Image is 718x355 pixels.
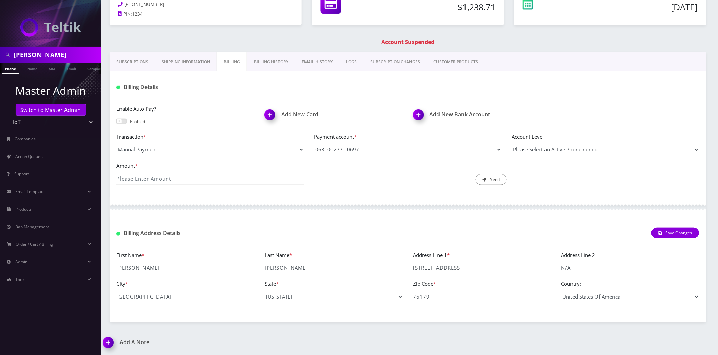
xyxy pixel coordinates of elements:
label: Payment account [314,133,502,141]
a: Add A Note [103,339,403,346]
input: Address Line 1 [413,261,551,274]
label: Zip Code [413,280,436,288]
label: State [265,280,279,288]
a: PIN: [118,11,132,18]
label: Last Name [265,251,292,259]
input: First Name [116,261,255,274]
button: Send [476,174,507,185]
h1: Billing Details [116,84,304,90]
span: Companies [15,136,36,142]
h5: $1,238.71 [398,2,496,12]
a: Add New Bank AccountAdd New Bank Account [413,111,551,118]
label: Enable Auto Pay? [116,105,255,113]
label: First Name [116,251,144,259]
img: Billing Details [116,86,120,89]
a: Billing [217,52,247,72]
span: Order / Cart / Billing [16,241,53,247]
a: LOGS [339,52,364,72]
a: Name [24,63,41,73]
label: Account Level [512,133,699,141]
input: Please Enter Amount [116,172,304,185]
input: Search in Company [14,48,100,61]
a: Add New CardAdd New Card [265,111,403,118]
a: Email [63,63,79,73]
input: City [116,290,255,303]
input: Last Name [265,261,403,274]
h5: [DATE] [584,2,698,12]
span: Email Template [15,189,45,194]
span: Support [14,171,29,177]
span: Tools [15,277,25,282]
h1: Add New Card [265,111,403,118]
a: Company [84,63,107,73]
input: Zip [413,290,551,303]
a: Subscriptions [110,52,155,72]
h1: Billing Address Details [116,230,304,236]
span: [PHONE_NUMBER] [125,1,164,7]
a: SIM [46,63,58,73]
a: Switch to Master Admin [16,104,86,116]
label: Address Line 2 [561,251,595,259]
a: Billing History [247,52,295,72]
span: Action Queues [15,153,43,159]
label: City [116,280,128,288]
a: CUSTOMER PRODUCTS [427,52,485,72]
label: Transaction [116,133,304,141]
a: EMAIL HISTORY [295,52,339,72]
img: Add New Card [261,107,281,127]
span: Ban Management [15,224,49,230]
img: Billing Address Detail [116,232,120,236]
label: Country: [561,280,581,288]
label: Address Line 1 [413,251,450,259]
span: Products [15,206,32,212]
span: Admin [15,259,27,265]
a: SUBSCRIPTION CHANGES [364,52,427,72]
img: IoT [20,18,81,37]
p: Enabled [130,119,145,125]
span: 1234 [132,11,143,17]
a: Shipping Information [155,52,217,72]
img: Add New Bank Account [410,107,430,127]
h1: Account Suspended [111,39,704,45]
label: Amount [116,162,304,170]
h1: Add New Bank Account [413,111,551,118]
button: Save Changes [651,228,699,238]
a: Phone [2,63,19,74]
